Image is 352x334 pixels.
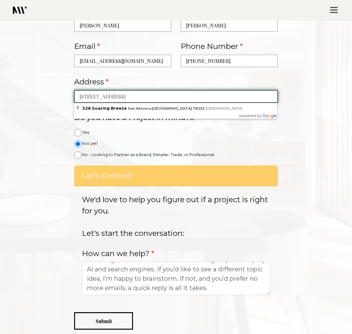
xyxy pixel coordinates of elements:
[74,55,171,67] input: Please enter your email address
[82,194,270,239] p: We'd love to help you figure out if a project is right for you. Let's start the conversation:
[74,90,278,103] input: autocomplete
[74,151,82,159] input: No - Looking to Partner as a Brand, Retailer, Trade, or Professional
[82,130,89,135] span: Yes
[181,38,243,55] label: Phone Number
[92,106,127,111] span: Soaring Breeze
[74,19,171,32] input: First Name
[82,171,132,180] span: Let's Connect
[181,55,278,67] input: (___) ___-____
[181,19,278,32] input: Last Name
[128,106,242,111] span: , , [GEOGRAPHIC_DATA]
[74,74,109,90] label: Address
[74,312,133,330] button: Submit
[82,152,214,157] span: No - Looking to Partner as a Brand, Retailer, Trade, or Professional
[74,38,100,55] label: Email
[74,129,82,136] input: Yes
[128,106,151,111] span: San Antonio
[74,140,82,148] input: Not yet!
[82,245,154,262] label: How can we help?
[152,106,192,111] span: [GEOGRAPHIC_DATA]
[82,106,91,111] span: 326
[82,141,98,146] span: Not yet!
[325,2,343,18] a: Menu
[193,106,204,111] span: 78253
[74,165,278,186] div: Let's Connect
